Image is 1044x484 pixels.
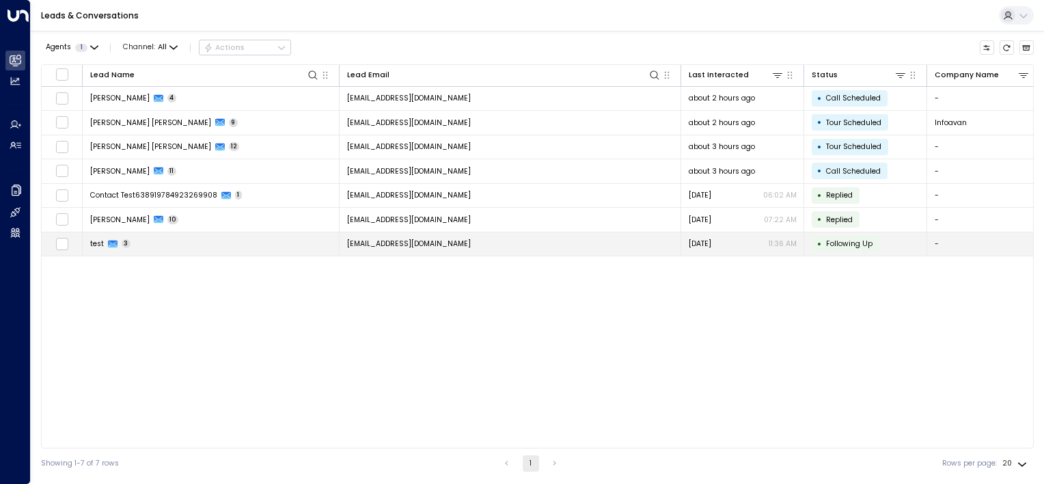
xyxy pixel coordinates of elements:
span: Toggle select row [55,116,68,129]
span: Daniel Vaca Seminario [90,142,211,152]
span: Holger Aroca [90,93,150,103]
span: Infoavan [935,118,967,128]
span: Following Up [826,239,873,249]
p: 07:22 AM [764,215,797,225]
span: Toggle select row [55,213,68,226]
button: Agents1 [41,40,102,55]
span: about 2 hours ago [689,93,755,103]
span: Tour Scheduled [826,142,881,152]
span: Channel: [119,40,182,55]
button: Actions [199,40,291,56]
span: 1 [235,191,243,200]
span: UnitiTest@mailinator.com [347,239,471,249]
span: Toggle select row [55,237,68,250]
div: Lead Name [90,69,135,81]
span: Toggle select all [55,68,68,81]
span: holger.aroca@gmail.com [347,93,471,103]
div: • [817,90,822,107]
div: Showing 1-7 of 7 rows [41,458,119,469]
span: All [158,43,167,51]
span: Call Scheduled [826,93,881,103]
span: 10 [167,215,179,224]
span: test [90,239,104,249]
div: Lead Name [90,68,320,81]
div: Status [812,68,907,81]
span: Refresh [1000,40,1015,55]
span: about 3 hours ago [689,142,755,152]
p: 11:36 AM [769,239,797,249]
span: about 3 hours ago [689,166,755,176]
span: Holger Aroca Morán [90,215,150,225]
div: Lead Email [347,69,389,81]
div: • [817,211,822,228]
span: 4 [167,94,177,103]
button: Channel:All [119,40,182,55]
span: 11 [167,167,177,176]
span: Agents [46,44,71,51]
div: • [817,235,822,253]
span: dvaca@infoavan.com [347,118,471,128]
div: • [817,162,822,180]
button: Archived Leads [1019,40,1034,55]
span: 9 [229,118,238,127]
span: turok_dvs@hotmail.com [347,142,471,152]
span: Daniel Vaca [90,166,150,176]
span: Aug 28, 2025 [689,239,711,249]
span: Replied [826,190,853,200]
nav: pagination navigation [498,455,564,472]
span: Toggle select row [55,92,68,105]
div: Company Name [935,69,999,81]
div: Button group with a nested menu [199,40,291,56]
a: Leads & Conversations [41,10,139,21]
span: Toggle select row [55,165,68,178]
span: Contact Test638919784923269908 [90,190,217,200]
div: Company Name [935,68,1030,81]
div: Last Interacted [689,68,784,81]
button: page 1 [523,455,539,472]
p: 06:02 AM [763,190,797,200]
span: Contact.Test638919784923269908@mailinator.com [347,190,471,200]
div: • [817,113,822,131]
span: 12 [229,142,240,151]
span: Daniel Alfonso Vaca Seminario [90,118,211,128]
span: Toggle select row [55,140,68,153]
span: aholger13@hotmail.com [347,215,471,225]
div: • [817,138,822,156]
label: Rows per page: [942,458,997,469]
span: about 2 hours ago [689,118,755,128]
span: Tour Scheduled [826,118,881,128]
span: Replied [826,215,853,225]
div: Actions [204,43,245,53]
span: Yesterday [689,190,711,200]
span: Toggle select row [55,189,68,202]
span: turok3000@gmail.com [347,166,471,176]
button: Customize [980,40,995,55]
div: • [817,187,822,204]
div: 20 [1002,455,1030,472]
div: Lead Email [347,68,661,81]
span: Aug 29, 2025 [689,215,711,225]
span: 1 [75,44,87,52]
div: Status [812,69,838,81]
div: Last Interacted [689,69,749,81]
span: 3 [122,239,131,248]
span: Call Scheduled [826,166,881,176]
